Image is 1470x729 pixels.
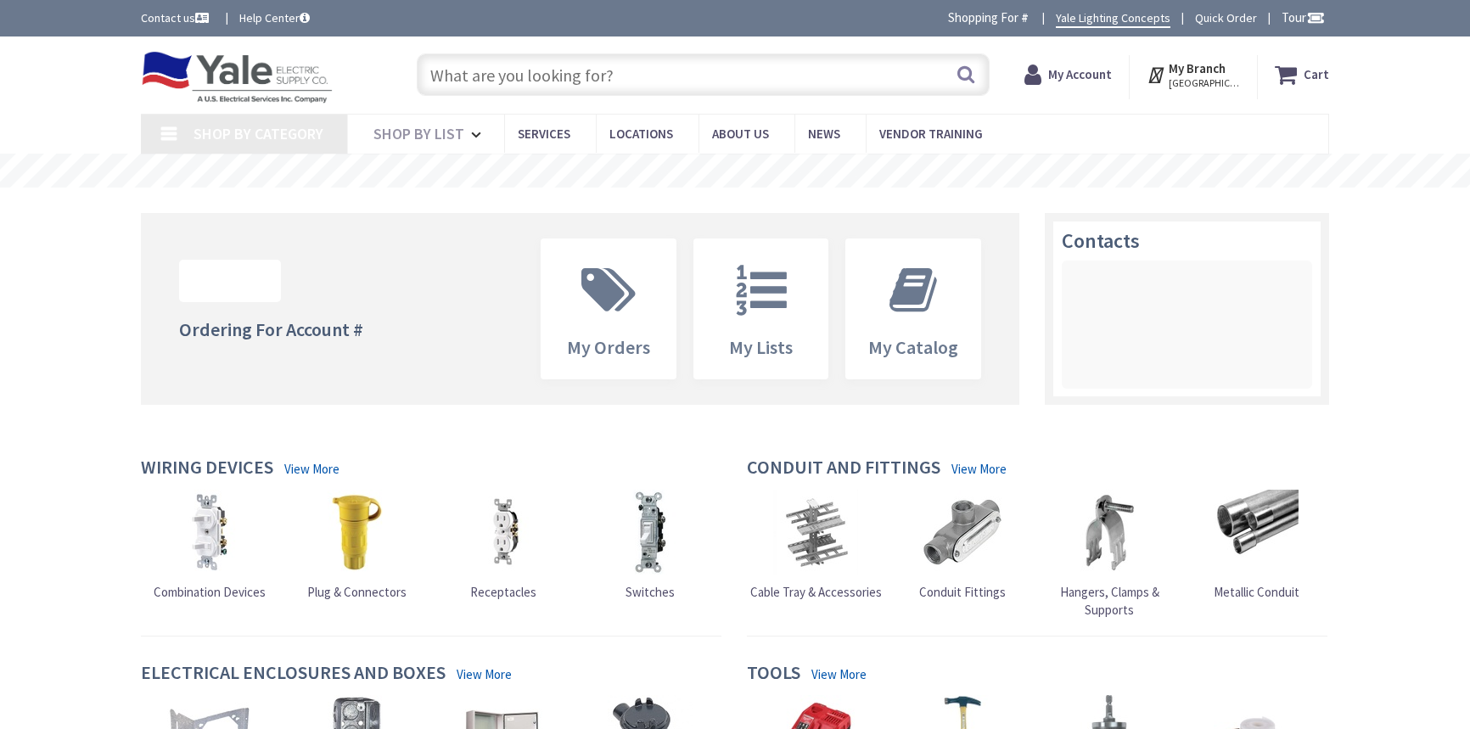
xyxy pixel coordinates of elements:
img: Cable Tray & Accessories [773,490,858,575]
span: Cable Tray & Accessories [750,584,882,600]
span: Locations [609,126,673,142]
span: Switches [626,584,675,600]
span: Services [518,126,570,142]
span: Shop By Category [194,124,323,143]
a: Conduit Fittings Conduit Fittings [919,490,1006,601]
img: Plug & Connectors [314,490,399,575]
span: My Lists [729,335,793,359]
img: Combination Devices [167,490,252,575]
a: Switches Switches [608,490,693,601]
h4: Ordering For Account # [179,319,363,339]
span: Hangers, Clamps & Supports [1060,584,1159,618]
span: My Orders [567,335,650,359]
h4: Electrical Enclosures and Boxes [141,662,446,687]
img: Hangers, Clamps & Supports [1067,490,1152,575]
a: Plug & Connectors Plug & Connectors [307,490,407,601]
img: Conduit Fittings [920,490,1005,575]
a: Contact us [141,9,212,26]
a: My Account [1024,59,1112,90]
a: Metallic Conduit Metallic Conduit [1214,490,1299,601]
span: Shop By List [373,124,464,143]
h4: Wiring Devices [141,457,273,481]
span: Plug & Connectors [307,584,407,600]
span: Tour [1282,9,1325,25]
a: Help Center [239,9,310,26]
img: Metallic Conduit [1214,490,1299,575]
a: My Lists [694,239,828,379]
a: Cable Tray & Accessories Cable Tray & Accessories [750,490,882,601]
h4: Tools [747,662,800,687]
span: News [808,126,840,142]
a: Hangers, Clamps & Supports Hangers, Clamps & Supports [1040,490,1179,620]
strong: # [1021,9,1029,25]
span: Vendor Training [879,126,983,142]
a: Yale Lighting Concepts [1056,9,1170,28]
h3: Contacts [1062,230,1312,252]
span: Metallic Conduit [1214,584,1299,600]
a: Cart [1275,59,1329,90]
img: Yale Electric Supply Co. [141,51,333,104]
a: My Catalog [846,239,980,379]
span: Combination Devices [154,584,266,600]
a: Receptacles Receptacles [461,490,546,601]
span: Conduit Fittings [919,584,1006,600]
span: About Us [712,126,769,142]
strong: My Account [1048,66,1112,82]
a: Quick Order [1195,9,1257,26]
span: Shopping For [948,9,1018,25]
strong: My Branch [1169,60,1226,76]
span: [GEOGRAPHIC_DATA], [GEOGRAPHIC_DATA] [1169,76,1241,90]
a: View More [811,665,867,683]
input: What are you looking for? [417,53,990,96]
a: View More [284,460,339,478]
a: My Orders [541,239,676,379]
span: Receptacles [470,584,536,600]
a: View More [457,665,512,683]
div: My Branch [GEOGRAPHIC_DATA], [GEOGRAPHIC_DATA] [1147,59,1241,90]
img: Switches [608,490,693,575]
a: View More [951,460,1007,478]
h4: Conduit and Fittings [747,457,940,481]
span: My Catalog [868,335,958,359]
img: Receptacles [461,490,546,575]
strong: Cart [1304,59,1329,90]
a: Combination Devices Combination Devices [154,490,266,601]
